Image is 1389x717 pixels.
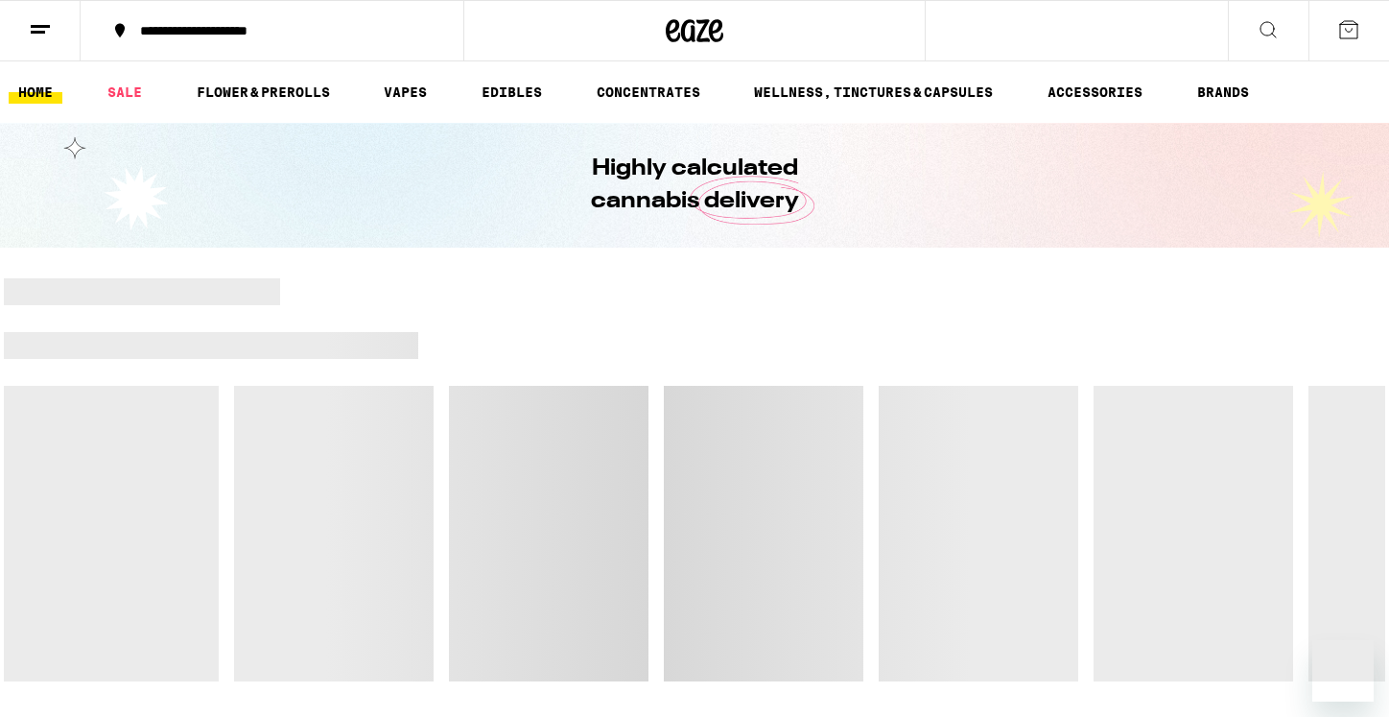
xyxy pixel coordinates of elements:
a: ACCESSORIES [1038,81,1152,104]
a: FLOWER & PREROLLS [187,81,340,104]
a: SALE [98,81,152,104]
a: VAPES [374,81,436,104]
a: EDIBLES [472,81,552,104]
a: CONCENTRATES [587,81,710,104]
iframe: Button to launch messaging window [1312,640,1374,702]
a: WELLNESS, TINCTURES & CAPSULES [744,81,1002,104]
a: BRANDS [1188,81,1259,104]
h1: Highly calculated cannabis delivery [536,153,853,218]
a: HOME [9,81,62,104]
